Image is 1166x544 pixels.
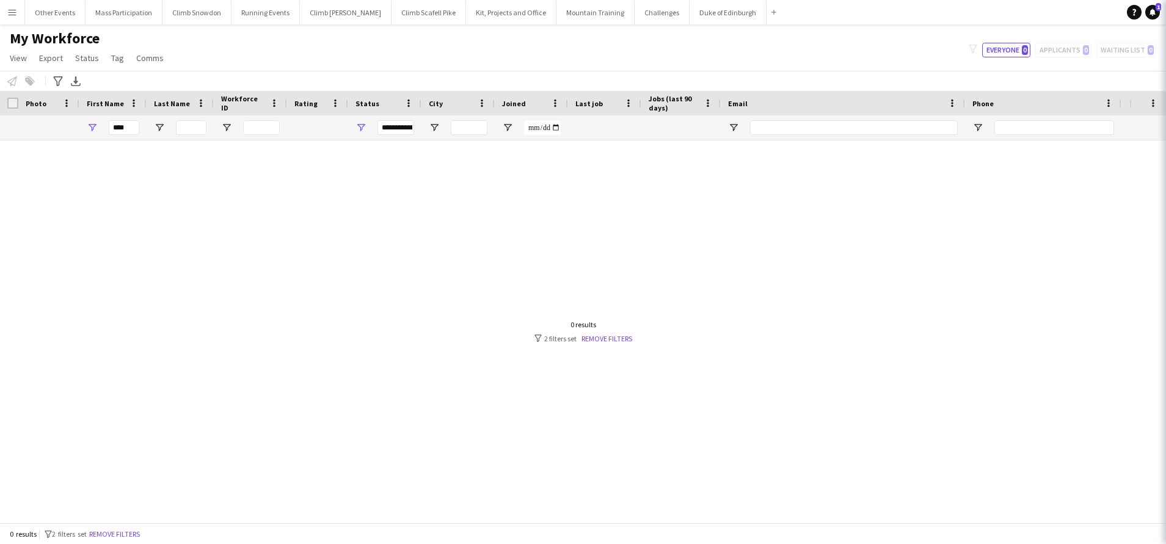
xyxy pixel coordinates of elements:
[34,50,68,66] a: Export
[972,122,983,133] button: Open Filter Menu
[26,99,46,108] span: Photo
[1156,3,1161,11] span: 1
[635,1,690,24] button: Challenges
[231,1,300,24] button: Running Events
[355,99,379,108] span: Status
[1145,5,1160,20] a: 1
[25,1,86,24] button: Other Events
[154,99,190,108] span: Last Name
[994,120,1114,135] input: Phone Filter Input
[728,99,748,108] span: Email
[52,529,87,539] span: 2 filters set
[136,53,164,63] span: Comms
[51,74,65,89] app-action-btn: Advanced filters
[502,122,513,133] button: Open Filter Menu
[131,50,169,66] a: Comms
[392,1,466,24] button: Climb Scafell Pike
[111,53,124,63] span: Tag
[502,99,526,108] span: Joined
[534,320,632,329] div: 0 results
[728,122,739,133] button: Open Filter Menu
[429,122,440,133] button: Open Filter Menu
[87,122,98,133] button: Open Filter Menu
[1129,99,1153,108] span: Profile
[982,43,1030,57] button: Everyone0
[221,122,232,133] button: Open Filter Menu
[39,53,63,63] span: Export
[86,1,162,24] button: Mass Participation
[466,1,556,24] button: Kit, Projects and Office
[106,50,129,66] a: Tag
[581,334,632,343] a: Remove filters
[690,1,767,24] button: Duke of Edinburgh
[1129,122,1140,133] button: Open Filter Menu
[451,120,487,135] input: City Filter Input
[750,120,958,135] input: Email Filter Input
[87,528,142,541] button: Remove filters
[70,50,104,66] a: Status
[109,120,139,135] input: First Name Filter Input
[575,99,603,108] span: Last job
[75,53,99,63] span: Status
[429,99,443,108] span: City
[972,99,994,108] span: Phone
[154,122,165,133] button: Open Filter Menu
[294,99,318,108] span: Rating
[10,53,27,63] span: View
[1022,45,1028,55] span: 0
[556,1,635,24] button: Mountain Training
[221,94,265,112] span: Workforce ID
[534,334,632,343] div: 2 filters set
[355,122,366,133] button: Open Filter Menu
[649,94,699,112] span: Jobs (last 90 days)
[176,120,206,135] input: Last Name Filter Input
[7,98,18,109] input: Column with Header Selection
[10,29,100,48] span: My Workforce
[300,1,392,24] button: Climb [PERSON_NAME]
[5,50,32,66] a: View
[243,120,280,135] input: Workforce ID Filter Input
[87,99,124,108] span: First Name
[162,1,231,24] button: Climb Snowdon
[68,74,83,89] app-action-btn: Export XLSX
[524,120,561,135] input: Joined Filter Input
